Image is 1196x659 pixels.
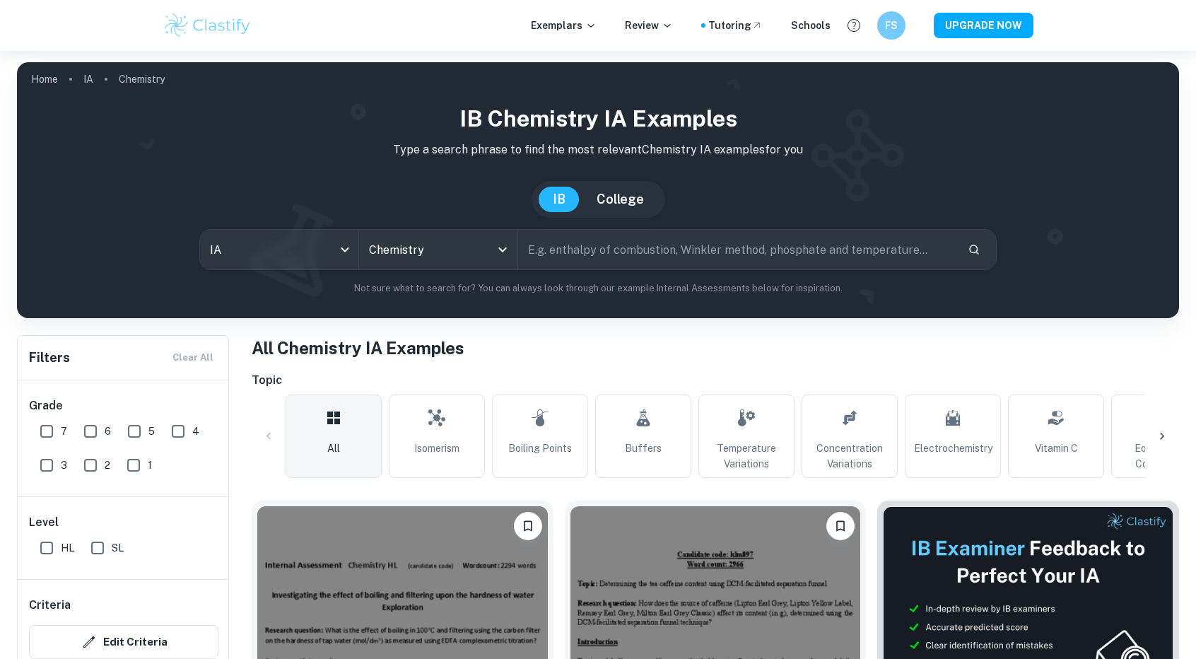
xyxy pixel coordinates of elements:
[914,441,992,456] span: Electrochemistry
[414,441,459,456] span: Isomerism
[29,597,71,614] h6: Criteria
[29,625,218,659] button: Edit Criteria
[163,11,252,40] img: Clastify logo
[29,514,218,531] h6: Level
[625,18,673,33] p: Review
[29,348,70,368] h6: Filters
[17,62,1179,318] img: profile cover
[28,141,1168,158] p: Type a search phrase to find the most relevant Chemistry IA examples for you
[531,18,597,33] p: Exemplars
[508,441,572,456] span: Boiling Points
[28,281,1168,296] p: Not sure what to search for? You can always look through our example Internal Assessments below f...
[934,13,1033,38] button: UPGRADE NOW
[119,71,165,87] p: Chemistry
[884,18,900,33] h6: FS
[31,69,58,89] a: Home
[61,457,67,473] span: 3
[112,540,124,556] span: SL
[514,512,542,540] button: Bookmark
[493,240,512,259] button: Open
[148,424,155,439] span: 5
[842,13,866,37] button: Help and Feedback
[826,512,855,540] button: Bookmark
[327,441,340,456] span: All
[83,69,93,89] a: IA
[200,230,358,269] div: IA
[808,441,891,472] span: Concentration Variations
[61,540,74,556] span: HL
[252,335,1179,361] h1: All Chemistry IA Examples
[29,397,218,414] h6: Grade
[962,238,986,262] button: Search
[518,230,956,269] input: E.g. enthalpy of combustion, Winkler method, phosphate and temperature...
[105,424,111,439] span: 6
[105,457,110,473] span: 2
[539,187,580,212] button: IB
[148,457,152,473] span: 1
[582,187,658,212] button: College
[705,441,788,472] span: Temperature Variations
[877,11,905,40] button: FS
[28,102,1168,136] h1: IB Chemistry IA examples
[252,372,1179,389] h6: Topic
[192,424,199,439] span: 4
[625,441,662,456] span: Buffers
[1035,441,1078,456] span: Vitamin C
[61,424,67,439] span: 7
[791,18,831,33] a: Schools
[708,18,763,33] a: Tutoring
